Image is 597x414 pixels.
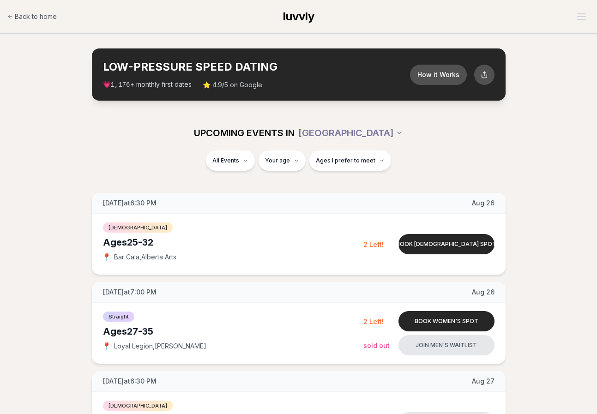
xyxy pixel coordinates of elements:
[265,157,290,164] span: Your age
[103,325,363,338] div: Ages 27-35
[212,157,239,164] span: All Events
[194,126,295,139] span: UPCOMING EVENTS IN
[103,342,110,350] span: 📍
[363,240,384,248] span: 2 Left!
[103,377,157,386] span: [DATE] at 6:30 PM
[103,222,173,233] span: [DEMOGRAPHIC_DATA]
[103,80,192,90] span: 💗 + monthly first dates
[398,234,494,254] button: Book [DEMOGRAPHIC_DATA] spot
[103,312,134,322] span: Straight
[298,123,403,143] button: [GEOGRAPHIC_DATA]
[114,252,176,262] span: Bar Cala , Alberta Arts
[7,7,57,26] a: Back to home
[103,236,363,249] div: Ages 25-32
[103,60,410,74] h2: LOW-PRESSURE SPEED DATING
[283,10,314,23] span: luvvly
[363,318,384,325] span: 2 Left!
[398,335,494,355] button: Join men's waitlist
[103,198,157,208] span: [DATE] at 6:30 PM
[472,288,494,297] span: Aug 26
[472,198,494,208] span: Aug 26
[316,157,375,164] span: Ages I prefer to meet
[103,288,157,297] span: [DATE] at 7:00 PM
[15,12,57,21] span: Back to home
[309,150,391,171] button: Ages I prefer to meet
[203,80,262,90] span: ⭐ 4.9/5 on Google
[410,65,467,85] button: How it Works
[573,10,590,24] button: Open menu
[206,150,255,171] button: All Events
[103,253,110,261] span: 📍
[398,311,494,331] button: Book women's spot
[472,377,494,386] span: Aug 27
[103,401,173,411] span: [DEMOGRAPHIC_DATA]
[259,150,306,171] button: Your age
[283,9,314,24] a: luvvly
[111,81,130,89] span: 1,176
[363,342,390,349] span: Sold Out
[114,342,206,351] span: Loyal Legion , [PERSON_NAME]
